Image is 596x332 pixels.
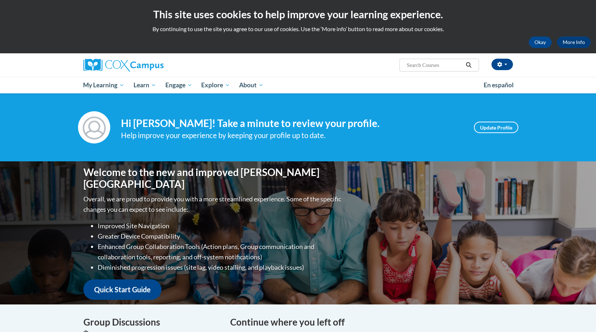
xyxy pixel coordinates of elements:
h2: This site uses cookies to help improve your learning experience. [5,7,591,21]
h4: Group Discussions [83,315,219,329]
h4: Continue where you left off [230,315,513,329]
a: Cox Campus [83,59,219,72]
span: My Learning [83,81,124,89]
button: Okay [529,36,552,48]
h1: Welcome to the new and improved [PERSON_NAME][GEOGRAPHIC_DATA] [83,166,343,190]
li: Diminished progression issues (site lag, video stalling, and playback issues) [98,262,343,273]
button: Account Settings [491,59,513,70]
a: Learn [129,77,161,93]
a: About [234,77,268,93]
img: Profile Image [78,111,110,143]
span: Engage [165,81,192,89]
h4: Hi [PERSON_NAME]! Take a minute to review your profile. [121,117,463,130]
a: More Info [557,36,591,48]
a: Update Profile [474,122,518,133]
button: Search [463,61,474,69]
p: By continuing to use the site you agree to our use of cookies. Use the ‘More info’ button to read... [5,25,591,33]
span: Learn [134,81,156,89]
li: Improved Site Navigation [98,221,343,231]
div: Help improve your experience by keeping your profile up to date. [121,130,463,141]
span: About [239,81,263,89]
span: Explore [201,81,230,89]
a: My Learning [79,77,129,93]
a: Explore [197,77,234,93]
a: En español [479,78,518,93]
a: Engage [161,77,197,93]
li: Enhanced Group Collaboration Tools (Action plans, Group communication and collaboration tools, re... [98,241,343,262]
a: Quick Start Guide [83,279,161,300]
p: Overall, we are proud to provide you with a more streamlined experience. Some of the specific cha... [83,194,343,215]
span: En español [484,81,514,89]
img: Cox Campus [83,59,164,72]
input: Search Courses [406,61,463,69]
li: Greater Device Compatibility [98,231,343,241]
div: Main menu [73,77,524,93]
